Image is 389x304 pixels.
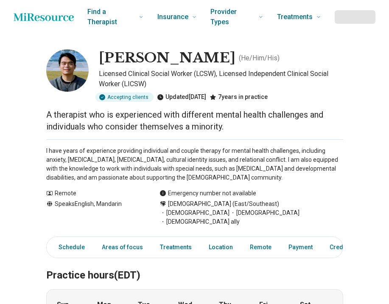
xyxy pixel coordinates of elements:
[46,189,143,198] div: Remote
[325,239,367,256] a: Credentials
[46,200,143,226] div: Speaks English, Mandarin
[283,239,318,256] a: Payment
[210,93,268,102] div: 7 years in practice
[14,8,74,25] a: Home page
[239,53,280,63] p: ( He/Him/His )
[46,248,343,283] h2: Practice hours (EDT)
[229,208,299,217] span: [DEMOGRAPHIC_DATA]
[157,11,188,23] span: Insurance
[95,93,154,102] div: Accepting clients
[48,239,90,256] a: Schedule
[155,239,197,256] a: Treatments
[210,6,255,28] span: Provider Types
[99,69,343,89] p: Licensed Clinical Social Worker (LCSW), Licensed Independent Clinical Social Worker (LICSW)
[87,6,135,28] span: Find a Therapist
[97,239,148,256] a: Areas of focus
[157,93,206,102] div: Updated [DATE]
[277,11,313,23] span: Treatments
[46,49,89,92] img: Xing Liu, Licensed Clinical Social Worker (LCSW)
[245,239,277,256] a: Remote
[46,146,343,182] p: I have years of experience providing individual and couple therapy for mental health challenges, ...
[46,109,343,132] p: A therapist who is experienced with different mental health challenges and individuals who consid...
[168,200,279,208] span: [DEMOGRAPHIC_DATA] (East/Southeast)
[204,239,238,256] a: Location
[160,208,229,217] span: [DEMOGRAPHIC_DATA]
[160,217,240,226] span: [DEMOGRAPHIC_DATA] ally
[160,189,256,198] div: Emergency number not available
[99,49,235,67] h1: [PERSON_NAME]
